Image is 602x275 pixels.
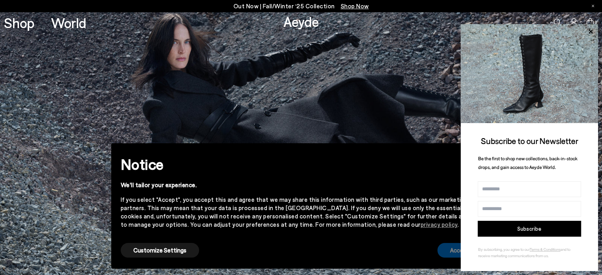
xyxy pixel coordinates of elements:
button: Subscribe [478,221,581,237]
span: By subscribing, you agree to our [478,247,530,252]
h2: Notice [121,154,469,174]
a: privacy policy [421,221,458,228]
a: 0 [586,18,594,27]
span: Navigate to /collections/new-in [341,2,369,9]
div: We'll tailor your experience. [121,181,469,189]
span: 0 [594,21,598,25]
a: World [51,16,86,30]
img: 2a6287a1333c9a56320fd6e7b3c4a9a9.jpg [461,24,598,123]
a: Shop [4,16,34,30]
span: Subscribe to our Newsletter [481,136,578,146]
button: Accept [437,243,482,258]
a: Terms & Conditions [530,247,560,252]
button: Customize Settings [121,243,199,258]
span: Be the first to shop new collections, back-in-stock drops, and gain access to Aeyde World. [478,156,577,170]
div: If you select "Accept", you accept this and agree that we may share this information with third p... [121,195,469,229]
a: Aeyde [283,13,319,30]
p: Out Now | Fall/Winter ‘25 Collection [234,1,369,11]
